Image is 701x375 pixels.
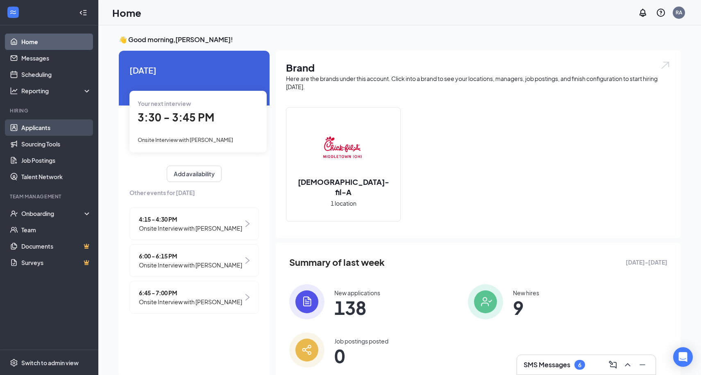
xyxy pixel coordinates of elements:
a: Messages [21,50,91,66]
span: 6:00 - 6:15 PM [139,251,242,260]
a: Scheduling [21,66,91,83]
span: [DATE] - [DATE] [626,258,667,267]
div: Reporting [21,87,92,95]
a: Sourcing Tools [21,136,91,152]
div: RA [676,9,682,16]
img: icon [468,284,503,319]
div: Open Intercom Messenger [673,347,693,367]
svg: Minimize [637,360,647,370]
span: 9 [513,300,539,315]
svg: Notifications [638,8,648,18]
a: SurveysCrown [21,254,91,271]
div: Job postings posted [334,337,388,345]
h2: [DEMOGRAPHIC_DATA]-fil-A [286,177,400,197]
div: Team Management [10,193,90,200]
div: New applications [334,289,380,297]
a: Job Postings [21,152,91,168]
button: ChevronUp [621,358,634,371]
span: 138 [334,300,380,315]
a: Talent Network [21,168,91,185]
div: 6 [578,362,581,368]
div: New hires [513,289,539,297]
span: 4:15 - 4:30 PM [139,215,242,224]
svg: Settings [10,359,18,367]
h3: SMS Messages [524,360,570,369]
a: DocumentsCrown [21,238,91,254]
h1: Home [112,6,141,20]
div: Onboarding [21,209,84,218]
span: Onsite Interview with [PERSON_NAME] [138,137,233,143]
button: Add availability [167,166,222,182]
a: Applicants [21,119,91,136]
span: 3:30 - 3:45 PM [138,110,214,124]
span: Your next interview [138,100,191,107]
img: icon [289,284,324,319]
span: Other events for [DATE] [129,188,259,197]
span: 6:45 - 7:00 PM [139,288,242,297]
a: Home [21,34,91,50]
img: open.6027fd2a22e1237b5b06.svg [660,61,671,70]
div: Here are the brands under this account. Click into a brand to see your locations, managers, job p... [286,74,671,91]
svg: Analysis [10,87,18,95]
h3: 👋 Good morning, [PERSON_NAME] ! [119,35,681,44]
a: Team [21,222,91,238]
svg: ChevronUp [623,360,633,370]
svg: WorkstreamLogo [9,8,17,16]
svg: QuestionInfo [656,8,666,18]
div: Hiring [10,107,90,114]
span: Onsite Interview with [PERSON_NAME] [139,297,242,306]
div: Switch to admin view [21,359,79,367]
span: Summary of last week [289,255,385,269]
span: Onsite Interview with [PERSON_NAME] [139,224,242,233]
svg: ComposeMessage [608,360,618,370]
svg: UserCheck [10,209,18,218]
span: 0 [334,348,388,363]
img: Chick-fil-A [317,121,370,173]
svg: Collapse [79,9,87,17]
h1: Brand [286,61,671,74]
span: Onsite Interview with [PERSON_NAME] [139,260,242,269]
button: Minimize [636,358,649,371]
span: 1 location [331,199,356,208]
span: [DATE] [129,64,259,76]
img: icon [289,332,324,368]
button: ComposeMessage [606,358,619,371]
